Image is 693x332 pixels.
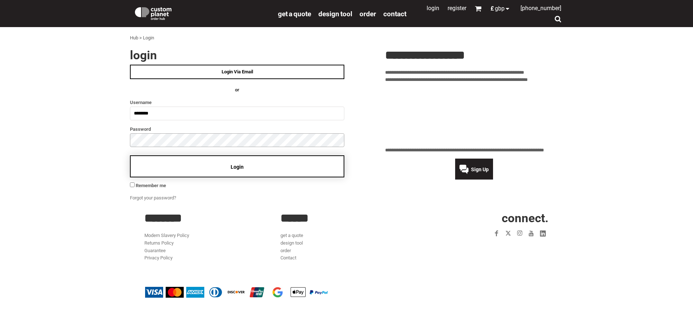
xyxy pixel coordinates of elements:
span: design tool [318,10,352,18]
span: Contact [383,10,406,18]
a: Login [427,5,439,12]
div: > [139,34,142,42]
a: Hub [130,35,138,40]
label: Username [130,98,344,107]
span: Login [231,164,244,170]
a: Forgot your password? [130,195,176,201]
h2: Login [130,49,344,61]
span: Login Via Email [222,69,253,74]
span: Remember me [136,183,166,188]
iframe: Customer reviews powered by Trustpilot [449,243,549,252]
a: get a quote [280,233,303,238]
img: Diners Club [207,287,225,298]
label: Password [130,125,344,133]
img: Custom Planet [134,5,173,20]
a: Modern Slavery Policy [144,233,189,238]
iframe: Customer reviews powered by Trustpilot [385,88,563,142]
span: GBP [495,6,505,12]
a: order [359,9,376,18]
div: Login [143,34,154,42]
a: Returns Policy [144,240,174,246]
span: order [359,10,376,18]
a: Login Via Email [130,65,344,79]
a: design tool [280,240,303,246]
a: Guarantee [144,248,166,253]
img: Visa [145,287,163,298]
a: Contact [383,9,406,18]
span: £ [491,6,495,12]
img: PayPal [310,290,328,294]
img: China UnionPay [248,287,266,298]
a: Custom Planet [130,2,274,23]
img: Mastercard [166,287,184,298]
a: Contact [280,255,296,260]
a: Register [448,5,466,12]
a: get a quote [278,9,311,18]
a: order [280,248,291,253]
span: Sign Up [471,167,489,172]
img: Discover [227,287,245,298]
img: American Express [186,287,204,298]
img: Google Pay [269,287,287,298]
a: Privacy Policy [144,255,173,260]
span: get a quote [278,10,311,18]
input: Remember me [130,182,135,187]
img: Apple Pay [289,287,307,298]
h2: CONNECT. [417,212,549,224]
a: design tool [318,9,352,18]
span: [PHONE_NUMBER] [520,5,561,12]
h4: OR [130,86,344,94]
